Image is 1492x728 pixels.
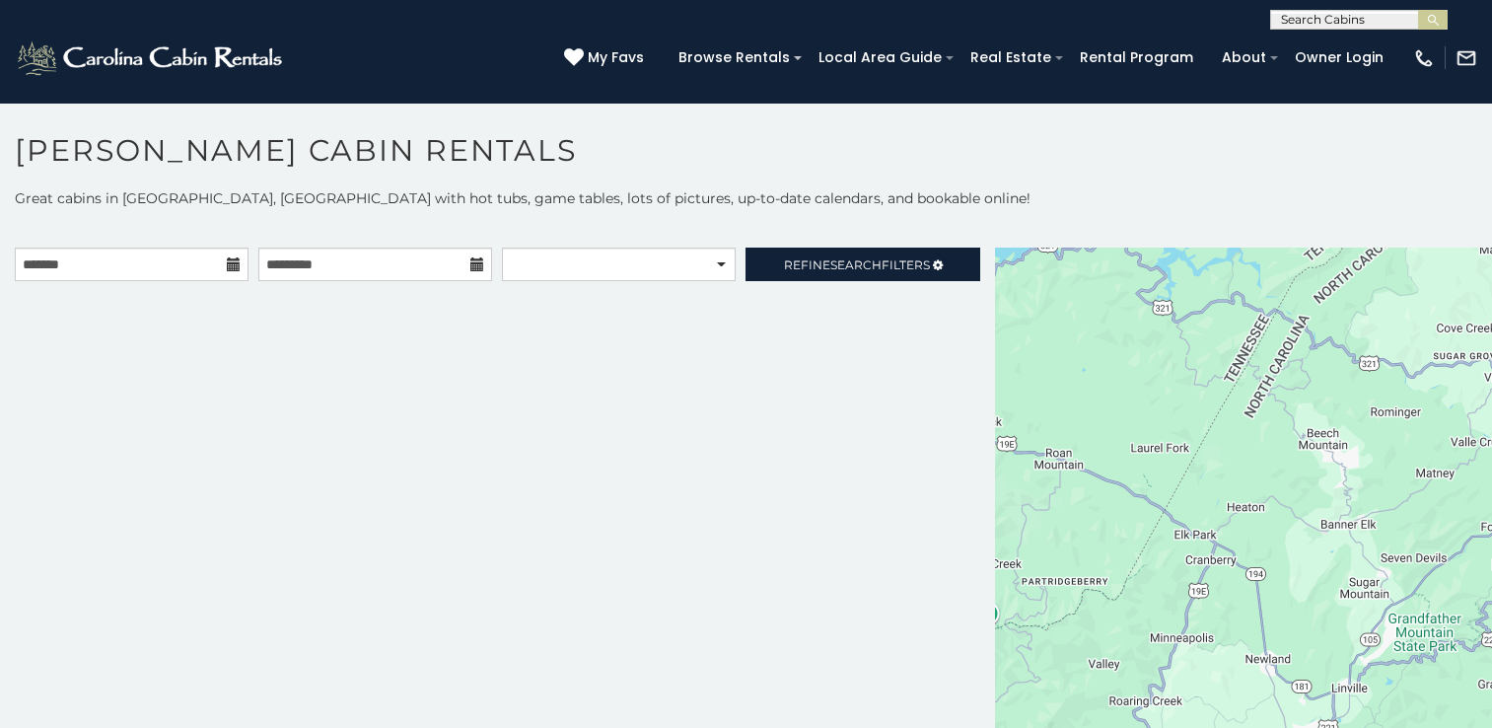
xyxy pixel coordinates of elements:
[746,248,979,281] a: RefineSearchFilters
[809,42,952,73] a: Local Area Guide
[564,47,649,69] a: My Favs
[1456,47,1477,69] img: mail-regular-white.png
[669,42,800,73] a: Browse Rentals
[960,42,1061,73] a: Real Estate
[784,257,930,272] span: Refine Filters
[588,47,644,68] span: My Favs
[1212,42,1276,73] a: About
[830,257,882,272] span: Search
[15,38,288,78] img: White-1-2.png
[1413,47,1435,69] img: phone-regular-white.png
[1070,42,1203,73] a: Rental Program
[1285,42,1393,73] a: Owner Login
